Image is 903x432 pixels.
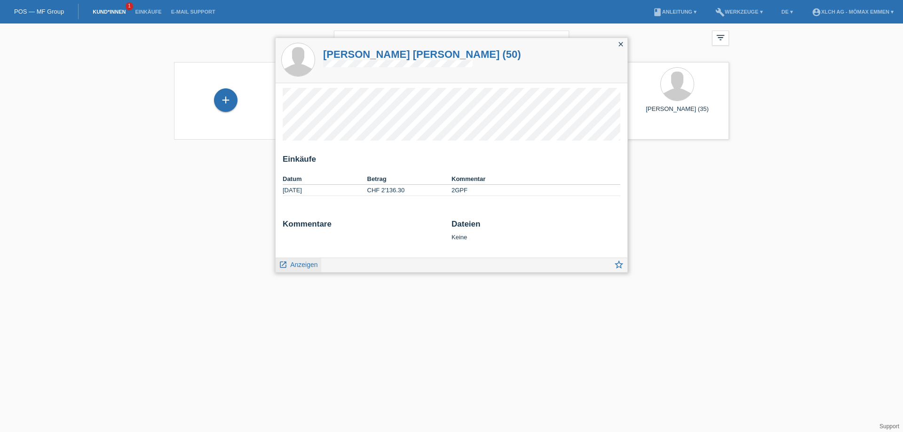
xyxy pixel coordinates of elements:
i: close [617,40,625,48]
a: Einkäufe [130,9,166,15]
i: launch [279,260,287,269]
td: CHF 2'136.30 [367,185,452,196]
a: bookAnleitung ▾ [648,9,701,15]
span: 1 [126,2,133,10]
i: account_circle [812,8,821,17]
div: Kund*in hinzufügen [214,92,237,108]
a: Support [879,423,899,430]
span: Anzeigen [290,261,317,268]
th: Kommentar [451,173,620,185]
a: Kund*innen [88,9,130,15]
div: [PERSON_NAME] (35) [633,105,721,120]
input: Suche... [334,31,569,53]
a: account_circleXLCH AG - Mömax Emmen ▾ [807,9,898,15]
th: Betrag [367,173,452,185]
i: star_border [614,259,624,270]
h2: Dateien [451,220,620,234]
i: build [715,8,725,17]
a: buildWerkzeuge ▾ [711,9,768,15]
i: close [553,36,564,47]
a: E-Mail Support [166,9,220,15]
h2: Kommentare [283,220,444,234]
a: [PERSON_NAME] [PERSON_NAME] (50) [323,48,521,60]
th: Datum [283,173,367,185]
a: DE ▾ [777,9,798,15]
a: launch Anzeigen [279,258,318,270]
i: book [653,8,662,17]
td: [DATE] [283,185,367,196]
a: star_border [614,260,624,272]
i: filter_list [715,32,726,43]
a: POS — MF Group [14,8,64,15]
div: Keine [451,220,620,241]
h2: Einkäufe [283,155,620,169]
td: 2GPF [451,185,620,196]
